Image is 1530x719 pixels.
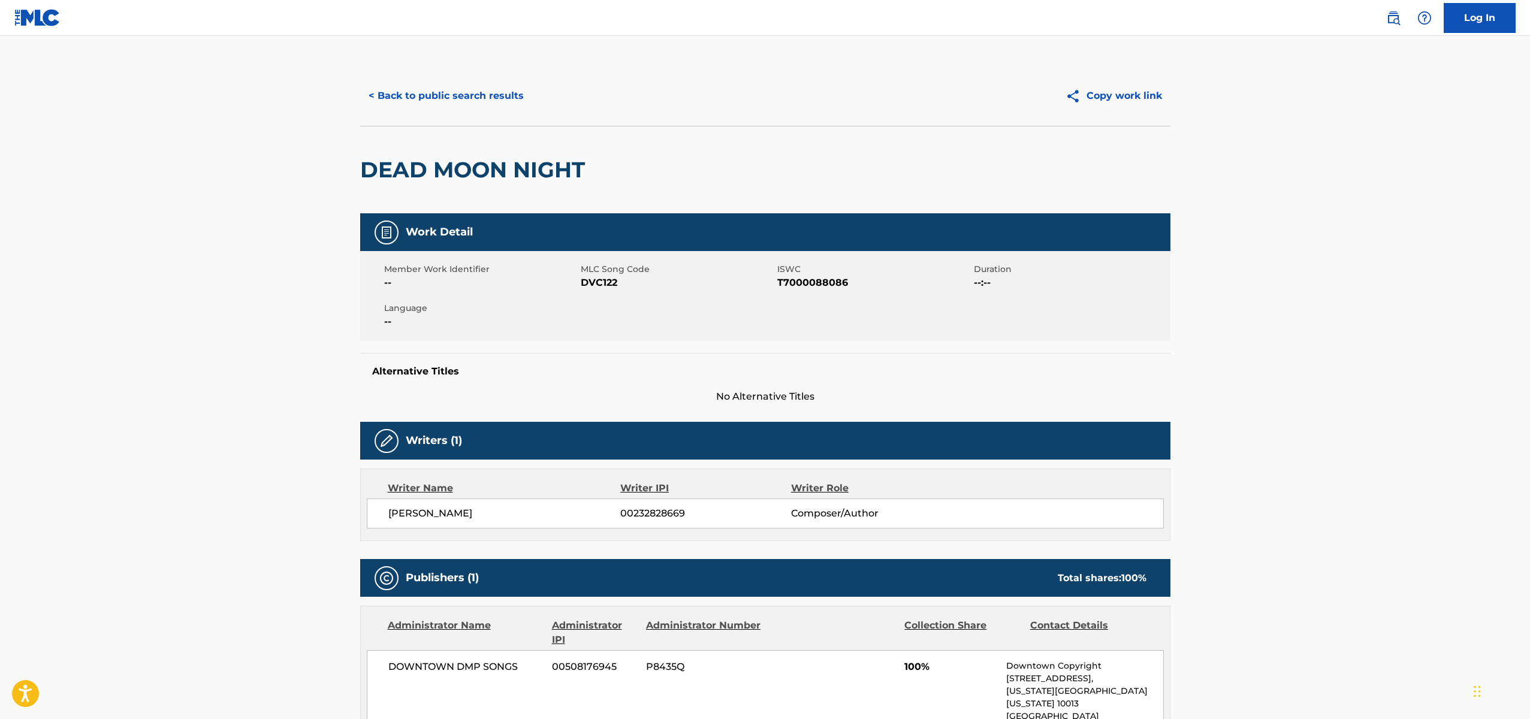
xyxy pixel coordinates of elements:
button: < Back to public search results [360,81,532,111]
span: 100% [904,660,997,674]
h5: Publishers (1) [406,571,479,585]
img: Copy work link [1066,89,1087,104]
span: Duration [974,263,1167,276]
span: P8435Q [646,660,762,674]
span: Member Work Identifier [384,263,578,276]
div: Drag [1474,673,1481,709]
p: [US_STATE][GEOGRAPHIC_DATA][US_STATE] 10013 [1006,685,1163,710]
p: Downtown Copyright [1006,660,1163,672]
div: Writer Name [388,481,621,496]
a: Public Search [1381,6,1405,30]
iframe: Resource Center [1496,498,1530,594]
div: Total shares: [1058,571,1146,585]
button: Copy work link [1057,81,1170,111]
div: Writer IPI [620,481,791,496]
span: ISWC [777,263,971,276]
div: Administrator Number [646,618,762,647]
span: DOWNTOWN DMP SONGS [388,660,544,674]
span: DVC122 [581,276,774,290]
h5: Alternative Titles [372,365,1158,377]
div: Collection Share [904,618,1021,647]
iframe: Chat Widget [1470,661,1530,719]
span: 00508176945 [552,660,637,674]
div: Writer Role [791,481,946,496]
div: Contact Details [1030,618,1146,647]
img: Publishers [379,571,394,585]
span: -- [384,315,578,329]
span: Composer/Author [791,506,946,521]
img: search [1386,11,1401,25]
h5: Writers (1) [406,434,462,448]
div: Help [1413,6,1437,30]
img: help [1417,11,1432,25]
span: MLC Song Code [581,263,774,276]
span: [PERSON_NAME] [388,506,621,521]
span: No Alternative Titles [360,389,1170,404]
span: 00232828669 [620,506,790,521]
img: MLC Logo [14,9,61,26]
div: Administrator Name [388,618,543,647]
h2: DEAD MOON NIGHT [360,156,591,183]
img: Work Detail [379,225,394,240]
p: [STREET_ADDRESS], [1006,672,1163,685]
a: Log In [1444,3,1516,33]
span: Language [384,302,578,315]
span: -- [384,276,578,290]
img: Writers [379,434,394,448]
h5: Work Detail [406,225,473,239]
span: --:-- [974,276,1167,290]
div: Administrator IPI [552,618,637,647]
span: T7000088086 [777,276,971,290]
span: 100 % [1121,572,1146,584]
